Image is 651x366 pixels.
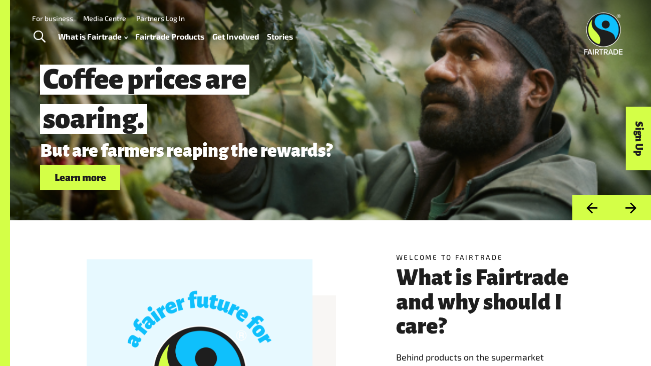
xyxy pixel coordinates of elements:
[40,65,249,134] span: Coffee prices are soaring.
[40,165,120,190] a: Learn more
[212,30,259,44] a: Get Involved
[40,142,523,161] p: But are farmers reaping the rewards?
[83,14,126,23] a: Media Centre
[611,195,651,220] button: Next
[135,30,204,44] a: Fairtrade Products
[136,14,185,23] a: Partners Log In
[572,195,611,220] button: Previous
[396,252,574,263] h5: Welcome to Fairtrade
[267,30,293,44] a: Stories
[396,266,574,338] h3: What is Fairtrade and why should I care?
[27,25,52,50] a: Toggle Search
[58,30,128,44] a: What is Fairtrade
[32,14,73,23] a: For business
[584,13,623,55] img: Fairtrade Australia New Zealand logo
